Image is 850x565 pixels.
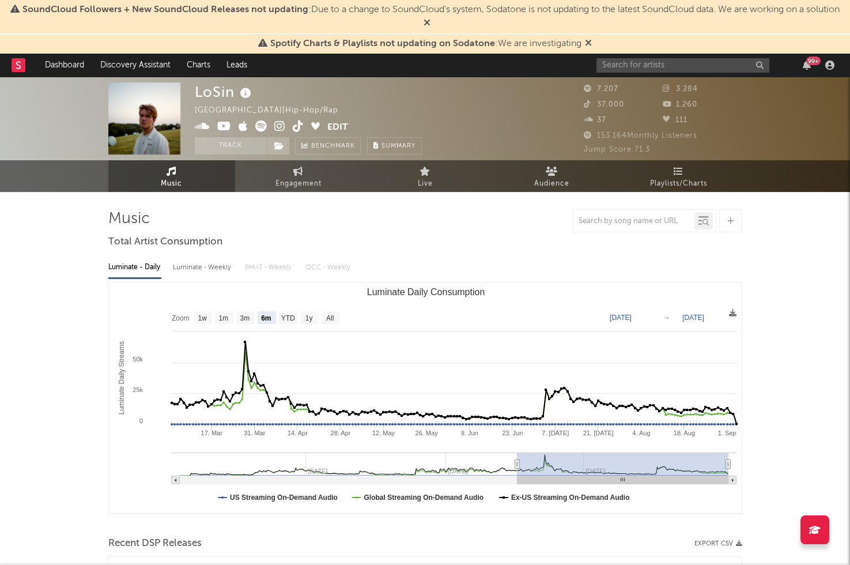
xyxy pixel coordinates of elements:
text: Luminate Daily Streams [118,341,126,415]
a: Dashboard [37,54,92,77]
text: 1y [305,314,312,322]
span: 153.164 Monthly Listeners [584,132,697,140]
text: 23. Jun [502,430,523,436]
text: 17. Mar [201,430,222,436]
text: All [326,314,334,322]
text: 12. May [372,430,395,436]
text: 26. May [415,430,438,436]
span: Recent DSP Releases [108,537,202,551]
span: SoundCloud Followers + New SoundCloud Releases not updating [22,5,308,14]
text: 6m [261,314,271,322]
text: 25k [133,386,143,393]
a: Playlists/Charts [615,160,742,192]
span: Jump Score: 71.3 [584,146,650,153]
svg: Luminate Daily Consumption [109,282,742,513]
span: Total Artist Consumption [108,235,222,249]
input: Search for artists [596,58,769,73]
span: Live [418,177,433,191]
button: Export CSV [694,540,742,547]
text: 21. [DATE] [583,430,613,436]
span: : Due to a change to SoundCloud's system, Sodatone is not updating to the latest SoundCloud data.... [22,5,840,14]
a: Leads [218,54,255,77]
text: Luminate Daily Consumption [367,287,485,297]
button: Track [195,137,267,155]
text: YTD [281,314,294,322]
text: 31. Mar [244,430,266,436]
button: Edit [327,120,348,135]
text: 4. Aug [632,430,650,436]
span: 37.000 [584,101,624,108]
text: Global Streaming On-Demand Audio [364,494,483,502]
text: 28. Apr [330,430,350,436]
div: LoSin [195,82,254,101]
text: Zoom [172,314,190,322]
span: Dismiss [585,39,592,48]
span: 37 [584,116,606,124]
span: Benchmark [311,140,355,153]
a: Music [108,160,235,192]
span: 1.260 [663,101,697,108]
a: Live [362,160,489,192]
button: 99+ [803,61,811,70]
a: Audience [489,160,615,192]
text: 1m [218,314,228,322]
text: 9. Jun [460,430,478,436]
div: Luminate - Weekly [173,258,233,277]
div: [GEOGRAPHIC_DATA] | Hip-Hop/Rap [195,104,352,118]
text: Ex-US Streaming On-Demand Audio [511,494,629,502]
span: 111 [663,116,687,124]
text: 18. Aug [673,430,694,436]
span: Engagement [275,177,322,191]
text: → [663,314,670,322]
text: 1w [198,314,207,322]
a: Benchmark [295,137,361,155]
span: Playlists/Charts [650,177,707,191]
span: : We are investigating [270,39,581,48]
span: 3.284 [663,85,698,93]
a: Engagement [235,160,362,192]
input: Search by song name or URL [573,217,694,226]
text: [DATE] [610,314,632,322]
span: Summary [381,143,415,149]
text: 0 [139,417,142,424]
text: 1. Sep [717,430,736,436]
text: 50k [133,356,143,363]
text: 14. Apr [287,430,307,436]
a: Discovery Assistant [92,54,179,77]
div: 99 + [806,56,821,65]
span: Music [161,177,182,191]
span: Dismiss [424,19,430,28]
span: Audience [534,177,569,191]
div: Luminate - Daily [108,258,161,277]
a: Charts [179,54,218,77]
span: Spotify Charts & Playlists not updating on Sodatone [270,39,495,48]
text: 7. [DATE] [542,430,569,436]
text: US Streaming On-Demand Audio [230,494,338,502]
text: [DATE] [682,314,704,322]
text: 3m [240,314,250,322]
button: Summary [367,137,422,155]
span: 7.207 [584,85,618,93]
